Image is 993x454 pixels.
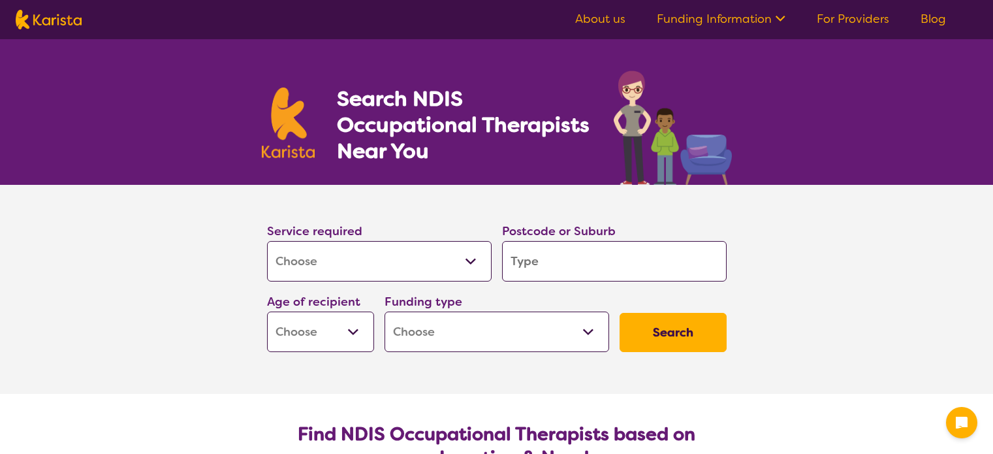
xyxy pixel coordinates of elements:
[657,11,785,27] a: Funding Information
[620,313,727,352] button: Search
[267,294,360,310] label: Age of recipient
[16,10,82,29] img: Karista logo
[337,86,591,164] h1: Search NDIS Occupational Therapists Near You
[614,71,732,185] img: occupational-therapy
[262,88,315,158] img: Karista logo
[267,223,362,239] label: Service required
[502,241,727,282] input: Type
[921,11,946,27] a: Blog
[575,11,625,27] a: About us
[817,11,889,27] a: For Providers
[385,294,462,310] label: Funding type
[502,223,616,239] label: Postcode or Suburb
